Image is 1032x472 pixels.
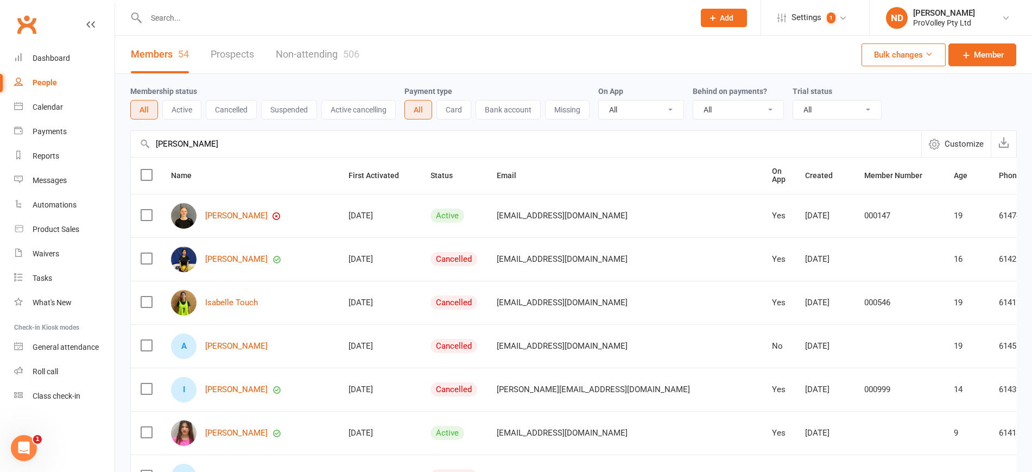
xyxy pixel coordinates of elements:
[827,12,835,23] span: 1
[33,103,63,111] div: Calendar
[33,298,72,307] div: What's New
[205,429,268,438] a: [PERSON_NAME]
[404,87,452,96] label: Payment type
[974,48,1004,61] span: Member
[954,255,979,264] div: 16
[497,423,628,443] span: [EMAIL_ADDRESS][DOMAIN_NAME]
[14,360,115,384] a: Roll call
[772,255,786,264] div: Yes
[954,169,979,182] button: Age
[33,127,67,136] div: Payments
[14,144,115,168] a: Reports
[404,100,432,119] button: All
[33,343,99,351] div: General attendance
[162,100,201,119] button: Active
[545,100,590,119] button: Missing
[33,152,59,160] div: Reports
[913,8,975,18] div: [PERSON_NAME]
[33,367,58,376] div: Roll call
[171,377,197,402] div: I
[792,5,821,30] span: Settings
[701,9,747,27] button: Add
[497,171,528,180] span: Email
[131,36,189,73] a: Members54
[954,385,979,394] div: 14
[954,211,979,221] div: 19
[805,298,845,307] div: [DATE]
[14,266,115,291] a: Tasks
[14,168,115,193] a: Messages
[349,342,411,351] div: [DATE]
[130,87,197,96] label: Membership status
[349,171,411,180] span: First Activated
[497,169,528,182] button: Email
[430,171,465,180] span: Status
[349,385,411,394] div: [DATE]
[430,339,477,353] div: Cancelled
[497,379,690,400] span: [PERSON_NAME][EMAIL_ADDRESS][DOMAIN_NAME]
[171,169,204,182] button: Name
[14,95,115,119] a: Calendar
[436,100,471,119] button: Card
[14,291,115,315] a: What's New
[430,426,464,440] div: Active
[864,169,934,182] button: Member Number
[864,211,934,221] div: 000147
[921,131,991,157] button: Customize
[130,100,158,119] button: All
[276,36,359,73] a: Non-attending506
[497,292,628,313] span: [EMAIL_ADDRESS][DOMAIN_NAME]
[171,333,197,359] div: A
[720,14,733,22] span: Add
[954,342,979,351] div: 19
[14,119,115,144] a: Payments
[33,392,80,400] div: Class check-in
[772,211,786,221] div: Yes
[805,255,845,264] div: [DATE]
[430,295,477,310] div: Cancelled
[693,87,767,96] label: Behind on payments?
[805,171,845,180] span: Created
[349,169,411,182] button: First Activated
[261,100,317,119] button: Suspended
[772,385,786,394] div: Yes
[862,43,946,66] button: Bulk changes
[954,429,979,438] div: 9
[805,169,845,182] button: Created
[33,54,70,62] div: Dashboard
[349,429,411,438] div: [DATE]
[205,385,268,394] a: [PERSON_NAME]
[772,429,786,438] div: Yes
[349,255,411,264] div: [DATE]
[206,100,257,119] button: Cancelled
[13,11,40,38] a: Clubworx
[14,46,115,71] a: Dashboard
[14,217,115,242] a: Product Sales
[14,242,115,266] a: Waivers
[476,100,541,119] button: Bank account
[497,249,628,269] span: [EMAIL_ADDRESS][DOMAIN_NAME]
[321,100,396,119] button: Active cancelling
[205,342,268,351] a: [PERSON_NAME]
[886,7,908,29] div: ND
[349,298,411,307] div: [DATE]
[945,137,984,150] span: Customize
[14,335,115,360] a: General attendance kiosk mode
[430,382,477,397] div: Cancelled
[33,200,77,209] div: Automations
[14,384,115,408] a: Class kiosk mode
[954,171,979,180] span: Age
[864,385,934,394] div: 000999
[205,298,258,307] a: Isabelle Touch
[805,385,845,394] div: [DATE]
[430,209,464,223] div: Active
[33,249,59,258] div: Waivers
[211,36,254,73] a: Prospects
[205,255,268,264] a: [PERSON_NAME]
[178,48,189,60] div: 54
[349,211,411,221] div: [DATE]
[864,298,934,307] div: 000546
[805,342,845,351] div: [DATE]
[11,435,37,461] iframe: Intercom live chat
[805,211,845,221] div: [DATE]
